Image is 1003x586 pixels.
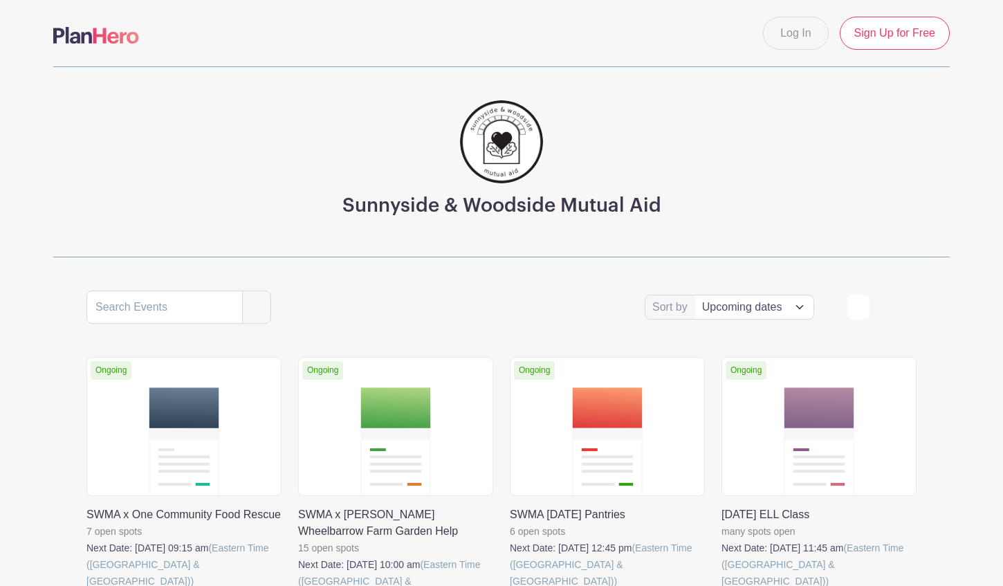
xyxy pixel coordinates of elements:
[847,295,917,320] div: order and view
[840,17,950,50] a: Sign Up for Free
[342,194,661,218] h3: Sunnyside & Woodside Mutual Aid
[53,27,139,44] img: logo-507f7623f17ff9eddc593b1ce0a138ce2505c220e1c5a4e2b4648c50719b7d32.svg
[763,17,828,50] a: Log In
[460,100,543,183] img: 256.png
[652,299,692,315] label: Sort by
[86,291,243,324] input: Search Events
